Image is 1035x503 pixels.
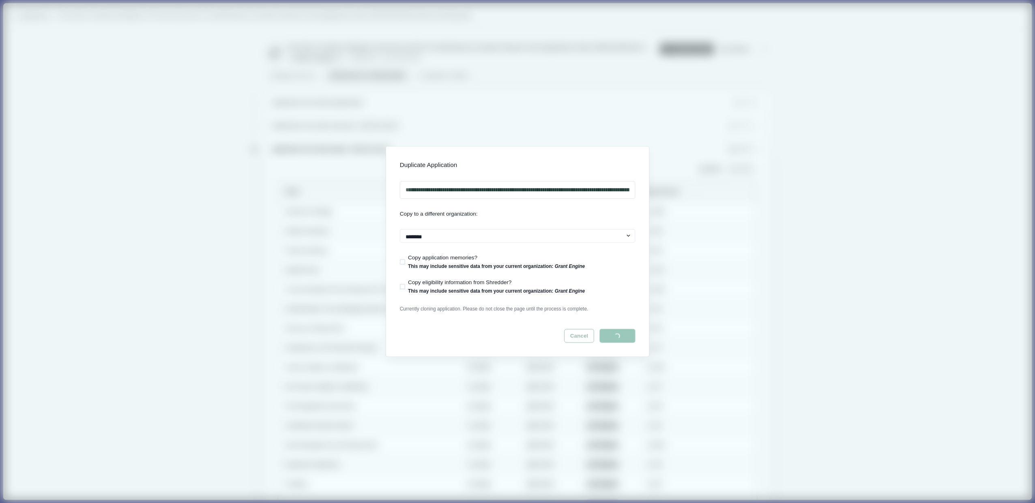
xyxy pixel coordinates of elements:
[408,288,585,295] span: This may include sensitive data from your current organization:
[555,288,585,294] i: Grant Engine
[400,306,636,313] p: Currently cloning application. Please do not close the page until the process is complete.
[400,210,636,218] div: Copy to a different organization:
[555,263,585,269] i: Grant Engine
[408,278,585,286] span: Copy eligibility information from Shredder?
[421,7,620,33] div: Creating new application "Weave Bio-Clinical Trial-PHS 2024-2 Omnibus Solicitation of the NIH and...
[564,329,594,343] button: Cancel
[408,263,585,270] span: This may include sensitive data from your current organization:
[408,253,585,261] span: Copy application memories?
[400,160,636,170] h1: Duplicate Application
